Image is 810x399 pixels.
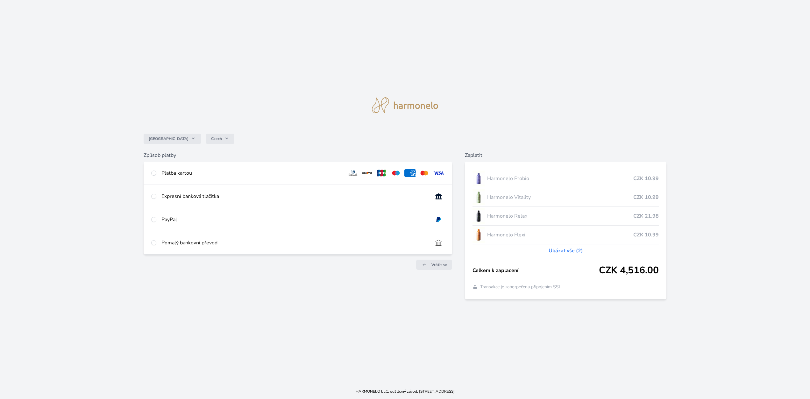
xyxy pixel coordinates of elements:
[472,189,485,205] img: CLEAN_VITALITY_se_stinem_x-lo.jpg
[149,136,188,141] span: [GEOGRAPHIC_DATA]
[599,265,659,276] span: CZK 4,516.00
[416,260,452,270] a: Vrátit se
[472,267,599,274] span: Celkem k zaplacení
[361,169,373,177] img: discover.svg
[161,169,342,177] div: Platba kartou
[633,212,659,220] span: CZK 21.98
[144,151,452,159] h6: Způsob platby
[206,134,234,144] button: Czech
[549,247,583,255] a: Ukázat vše (2)
[431,262,447,267] span: Vrátit se
[487,231,633,239] span: Harmonelo Flexi
[404,169,416,177] img: amex.svg
[433,239,444,247] img: bankTransfer_IBAN.svg
[472,208,485,224] img: CLEAN_RELAX_se_stinem_x-lo.jpg
[418,169,430,177] img: mc.svg
[161,239,428,247] div: Pomalý bankovní převod
[144,134,201,144] button: [GEOGRAPHIC_DATA]
[472,227,485,243] img: CLEAN_FLEXI_se_stinem_x-hi_(1)-lo.jpg
[211,136,222,141] span: Czech
[480,284,561,290] span: Transakce je zabezpečena připojením SSL
[161,192,428,200] div: Expresní banková tlačítka
[376,169,387,177] img: jcb.svg
[633,175,659,182] span: CZK 10.99
[633,193,659,201] span: CZK 10.99
[433,169,444,177] img: visa.svg
[390,169,402,177] img: maestro.svg
[433,216,444,223] img: paypal.svg
[633,231,659,239] span: CZK 10.99
[372,97,438,113] img: logo.svg
[487,193,633,201] span: Harmonelo Vitality
[161,216,428,223] div: PayPal
[465,151,666,159] h6: Zaplatit
[472,171,485,186] img: CLEAN_PROBIO_se_stinem_x-lo.jpg
[487,175,633,182] span: Harmonelo Probio
[487,212,633,220] span: Harmonelo Relax
[433,192,444,200] img: onlineBanking_CZ.svg
[347,169,359,177] img: diners.svg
